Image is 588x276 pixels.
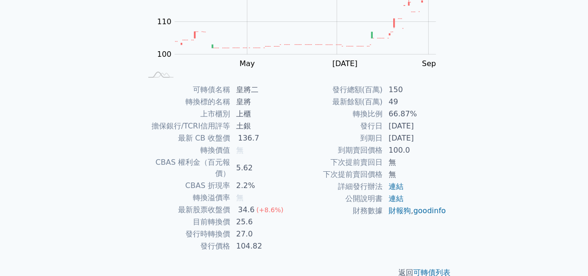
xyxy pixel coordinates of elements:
[294,120,383,132] td: 發行日
[236,193,244,202] span: 無
[294,96,383,108] td: 最新餘額(百萬)
[294,132,383,144] td: 到期日
[142,108,231,120] td: 上市櫃別
[142,204,231,216] td: 最新股票收盤價
[231,156,294,180] td: 5.62
[231,108,294,120] td: 上櫃
[294,108,383,120] td: 轉換比例
[413,206,446,215] a: goodinfo
[389,194,403,203] a: 連結
[383,96,447,108] td: 49
[142,180,231,192] td: CBAS 折現率
[389,206,411,215] a: 財報狗
[294,193,383,205] td: 公開說明書
[383,205,447,217] td: ,
[383,156,447,168] td: 無
[236,133,261,144] div: 136.7
[231,120,294,132] td: 土銀
[142,240,231,252] td: 發行價格
[142,228,231,240] td: 發行時轉換價
[142,192,231,204] td: 轉換溢價率
[142,156,231,180] td: CBAS 權利金（百元報價）
[142,84,231,96] td: 可轉債名稱
[294,181,383,193] td: 詳細發行辦法
[383,120,447,132] td: [DATE]
[294,205,383,217] td: 財務數據
[142,144,231,156] td: 轉換價值
[256,206,283,214] span: (+8.6%)
[236,204,257,215] div: 34.6
[157,17,172,26] tspan: 110
[294,144,383,156] td: 到期賣回價格
[383,144,447,156] td: 100.0
[332,59,357,68] tspan: [DATE]
[157,50,172,59] tspan: 100
[231,228,294,240] td: 27.0
[383,132,447,144] td: [DATE]
[142,120,231,132] td: 擔保銀行/TCRI信用評等
[389,182,403,191] a: 連結
[383,108,447,120] td: 66.87%
[231,84,294,96] td: 皇將二
[294,156,383,168] td: 下次提前賣回日
[383,168,447,181] td: 無
[383,84,447,96] td: 150
[231,180,294,192] td: 2.2%
[142,96,231,108] td: 轉換標的名稱
[239,59,255,68] tspan: May
[294,168,383,181] td: 下次提前賣回價格
[231,240,294,252] td: 104.82
[231,96,294,108] td: 皇將
[294,84,383,96] td: 發行總額(百萬)
[142,132,231,144] td: 最新 CB 收盤價
[422,59,436,68] tspan: Sep
[231,216,294,228] td: 25.6
[142,216,231,228] td: 目前轉換價
[236,146,244,155] span: 無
